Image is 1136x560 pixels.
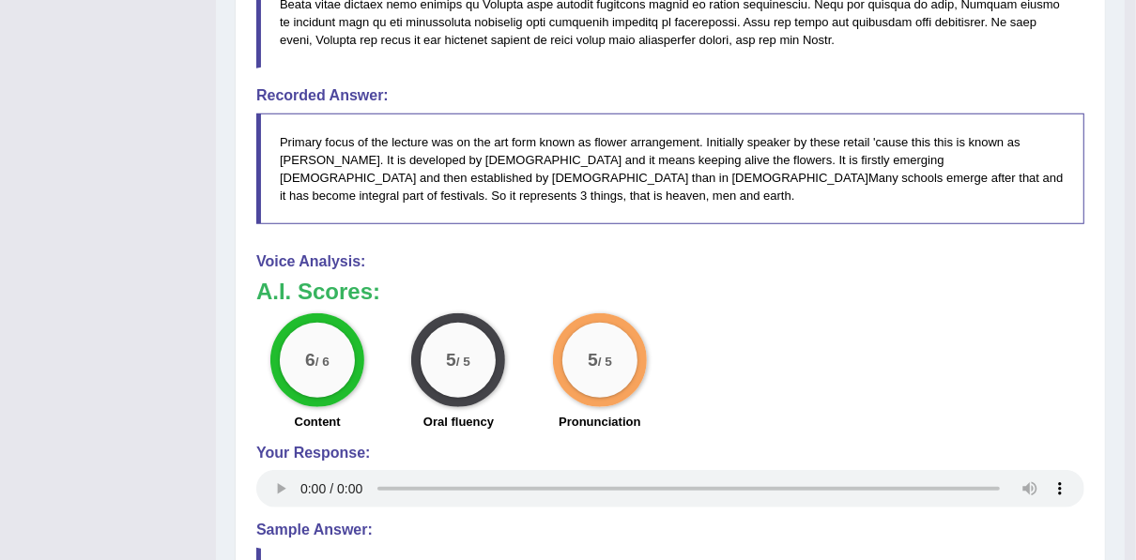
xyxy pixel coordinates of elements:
[315,356,330,370] small: / 6
[256,253,1084,270] h4: Voice Analysis:
[256,87,1084,104] h4: Recorded Answer:
[423,413,494,431] label: Oral fluency
[447,350,457,371] big: 5
[588,350,598,371] big: 5
[559,413,640,431] label: Pronunciation
[598,356,612,370] small: / 5
[295,413,341,431] label: Content
[456,356,470,370] small: / 5
[256,114,1084,224] blockquote: Primary focus of the lecture was on the art form known as flower arrangement. Initially speaker b...
[256,522,1084,538] h4: Sample Answer:
[256,445,1084,462] h4: Your Response:
[256,279,380,304] b: A.I. Scores:
[305,350,315,371] big: 6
